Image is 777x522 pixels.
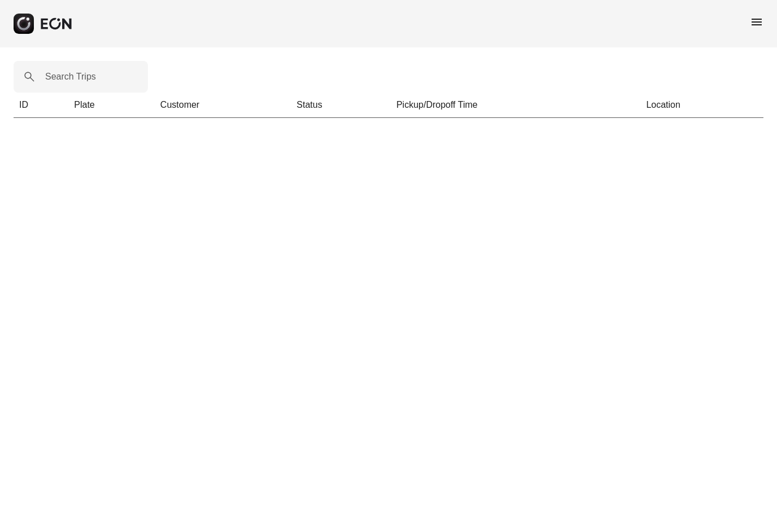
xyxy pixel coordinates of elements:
[391,93,641,118] th: Pickup/Dropoff Time
[155,93,291,118] th: Customer
[45,70,96,84] label: Search Trips
[750,15,763,29] span: menu
[68,93,155,118] th: Plate
[14,93,68,118] th: ID
[291,93,391,118] th: Status
[640,93,763,118] th: Location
